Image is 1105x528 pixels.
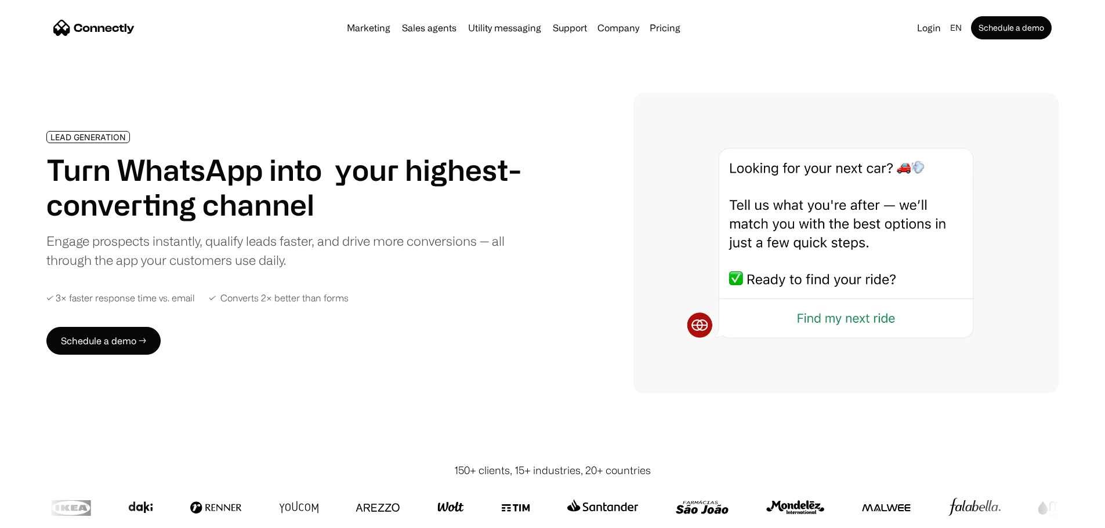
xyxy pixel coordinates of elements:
a: Pricing [645,23,685,32]
ul: Language list [23,508,70,524]
div: 150+ clients, 15+ industries, 20+ countries [454,463,651,478]
a: home [53,19,135,37]
a: Utility messaging [463,23,546,32]
a: Schedule a demo → [46,327,161,355]
div: ✓ Converts 2× better than forms [209,293,349,304]
a: Login [912,20,945,36]
div: ✓ 3× faster response time vs. email [46,293,195,304]
a: Support [548,23,592,32]
div: en [950,20,962,36]
a: Schedule a demo [971,16,1052,39]
div: Engage prospects instantly, qualify leads faster, and drive more conversions — all through the ap... [46,231,527,270]
a: Marketing [342,23,395,32]
div: Company [597,20,639,36]
div: Company [594,20,643,36]
aside: Language selected: English [12,507,70,524]
h1: Turn WhatsApp into your highest-converting channel [46,152,527,222]
div: en [945,20,969,36]
div: LEAD GENERATION [50,133,126,141]
a: Sales agents [397,23,461,32]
